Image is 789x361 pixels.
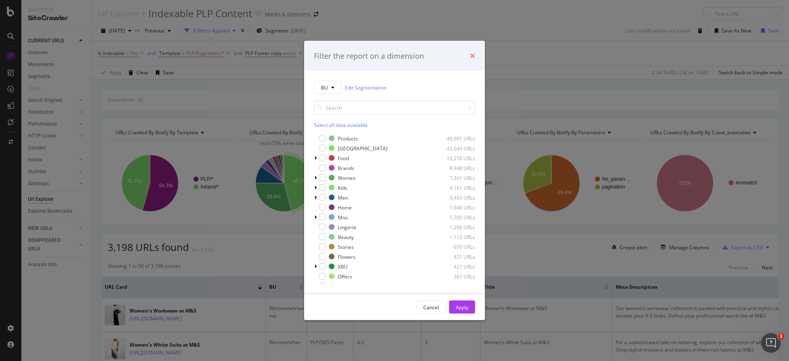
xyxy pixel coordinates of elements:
[338,174,355,181] div: Women
[778,333,784,340] span: 1
[435,154,475,161] div: 10,276 URLs
[338,154,349,161] div: Food
[435,164,475,171] div: 8,948 URLs
[338,184,347,191] div: Kids
[423,304,439,310] div: Cancel
[338,263,348,270] div: XBU
[435,145,475,152] div: 43,044 URLs
[435,194,475,201] div: 3,459 URLs
[435,204,475,211] div: 1,946 URLs
[304,41,485,320] div: modal
[338,145,388,152] div: [GEOGRAPHIC_DATA]
[345,83,387,92] a: Edit Segmentation
[470,51,475,61] div: times
[338,233,354,240] div: Beauty
[435,214,475,221] div: 1,705 URLs
[435,184,475,191] div: 4,161 URLs
[314,101,475,115] input: Search
[416,301,446,314] button: Cancel
[338,214,348,221] div: Misc
[435,283,475,290] div: 340 URLs
[435,233,475,240] div: 1,113 URLs
[761,333,781,353] iframe: Intercom live chat
[435,273,475,280] div: 367 URLs
[449,301,475,314] button: Apply
[435,243,475,250] div: 670 URLs
[338,253,355,260] div: Flowers
[338,204,352,211] div: Home
[338,283,359,290] div: Furniture
[338,135,358,142] div: Products
[338,273,352,280] div: Offers
[338,223,356,230] div: Lingerie
[338,164,354,171] div: Brands
[338,243,354,250] div: Stories
[338,194,348,201] div: Men
[435,135,475,142] div: 49,991 URLs
[435,174,475,181] div: 7,341 URLs
[435,223,475,230] div: 1,266 URLs
[435,253,475,260] div: 431 URLs
[456,304,468,310] div: Apply
[314,51,424,61] div: Filter the report on a dimension
[321,84,328,91] span: BU
[435,263,475,270] div: 421 URLs
[314,122,475,129] div: Select all data available
[314,81,341,94] button: BU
